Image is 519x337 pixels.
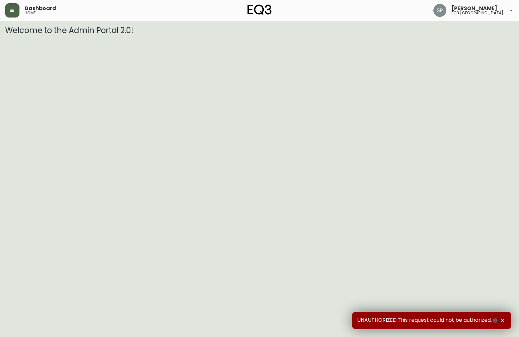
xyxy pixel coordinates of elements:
h5: eq3 [GEOGRAPHIC_DATA] [452,11,503,15]
img: 25c0ecf8c5ed261b7fd55956ee48612f [433,4,446,17]
h3: Welcome to the Admin Portal 2.0! [5,26,514,35]
span: Dashboard [25,6,56,11]
h5: home [25,11,36,15]
img: logo [247,5,272,15]
span: UNAUTHORIZED:This request could not be authorized. [357,317,499,324]
span: [PERSON_NAME] [452,6,497,11]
